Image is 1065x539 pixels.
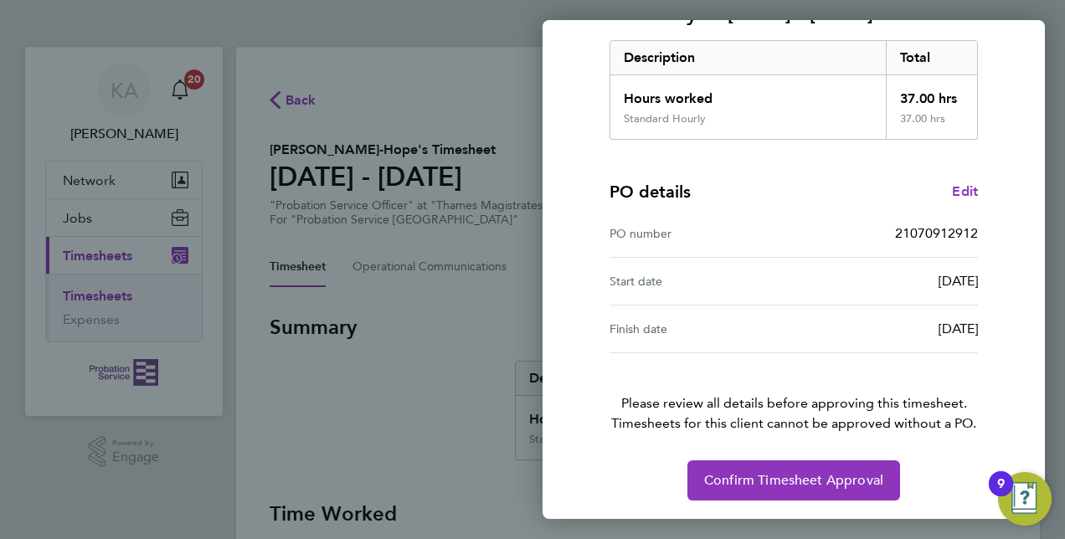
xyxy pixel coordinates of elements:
p: Please review all details before approving this timesheet. [589,353,998,434]
div: 37.00 hrs [886,112,978,139]
button: Confirm Timesheet Approval [687,460,900,501]
h4: PO details [610,180,691,203]
div: Start date [610,271,794,291]
div: [DATE] [794,319,978,339]
button: Open Resource Center, 9 new notifications [998,472,1052,526]
div: Finish date [610,319,794,339]
span: 21070912912 [895,225,978,241]
div: Summary of 29 Sep - 05 Oct 2025 [610,40,978,140]
div: 37.00 hrs [886,75,978,112]
div: Total [886,41,978,74]
div: 9 [997,484,1005,506]
div: Description [610,41,886,74]
div: PO number [610,223,794,244]
span: Edit [952,183,978,199]
span: Confirm Timesheet Approval [704,472,883,489]
span: Timesheets for this client cannot be approved without a PO. [589,413,998,434]
div: [DATE] [794,271,978,291]
div: Standard Hourly [624,112,706,126]
a: Edit [952,182,978,202]
div: Hours worked [610,75,886,112]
